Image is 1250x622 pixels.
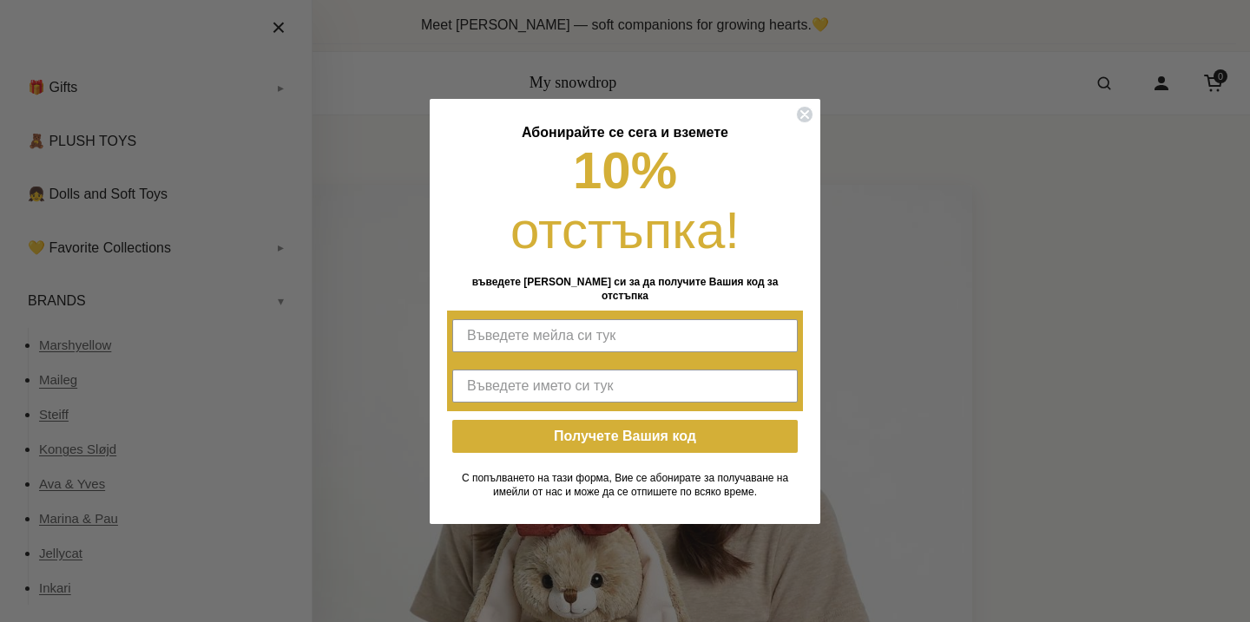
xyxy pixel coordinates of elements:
button: Получете Вашия код [452,420,798,453]
span: отстъпка! [510,201,740,259]
input: Въведете мейла си тук [452,319,798,352]
span: 10% [573,141,677,200]
span: въведете [PERSON_NAME] си за да получите Вашия код за отстъпка [472,276,779,302]
span: С попълването на тази форма, Вие се абонирате за получаване на имейли от нас и може да се отпишет... [462,472,788,498]
span: Абонирайте се сега и вземете [522,125,728,140]
input: Въведете името си тук [452,370,798,403]
button: Close dialog [796,106,813,123]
